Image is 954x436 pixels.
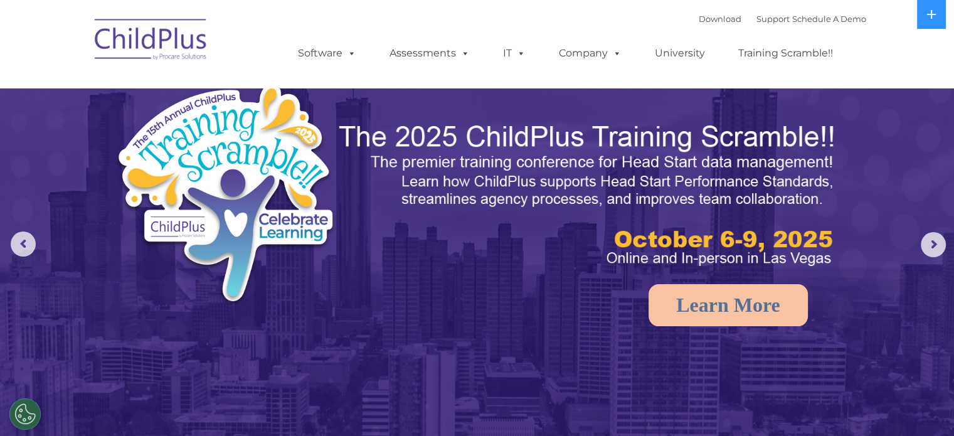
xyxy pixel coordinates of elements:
[285,41,369,66] a: Software
[699,14,866,24] font: |
[726,41,845,66] a: Training Scramble!!
[174,83,213,92] span: Last name
[642,41,718,66] a: University
[792,14,866,24] a: Schedule A Demo
[891,376,954,436] iframe: Chat Widget
[9,398,41,430] button: Cookies Settings
[490,41,538,66] a: IT
[649,284,808,326] a: Learn More
[756,14,790,24] a: Support
[174,134,228,144] span: Phone number
[377,41,482,66] a: Assessments
[699,14,741,24] a: Download
[88,10,214,73] img: ChildPlus by Procare Solutions
[546,41,634,66] a: Company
